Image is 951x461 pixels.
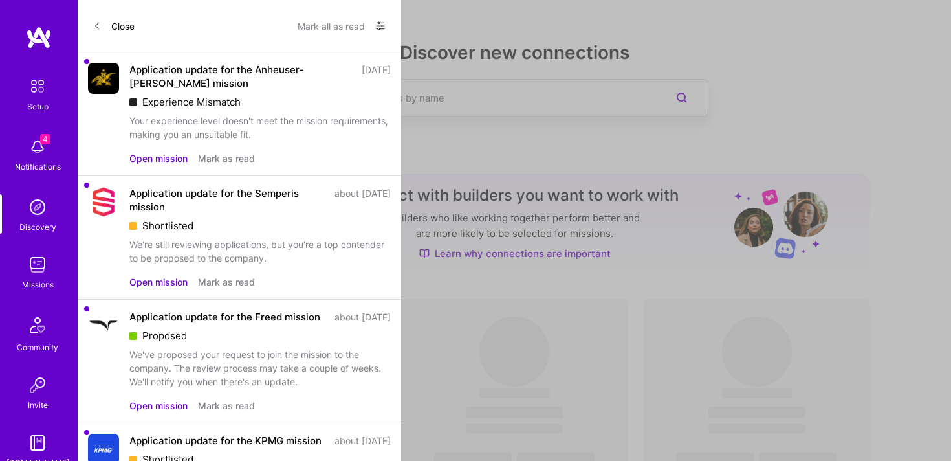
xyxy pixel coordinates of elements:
div: Missions [22,278,54,291]
button: Mark as read [198,399,255,412]
div: about [DATE] [334,310,391,324]
div: Setup [27,100,49,113]
div: Application update for the Freed mission [129,310,320,324]
button: Open mission [129,399,188,412]
img: teamwork [25,252,50,278]
div: Application update for the Anheuser-[PERSON_NAME] mission [129,63,354,90]
div: Community [17,341,58,354]
div: Proposed [129,329,391,343]
button: Open mission [129,152,188,165]
div: Application update for the KPMG mission [129,434,322,447]
img: guide book [25,430,50,456]
img: Company Logo [88,310,119,341]
img: Company Logo [88,63,119,94]
button: Mark as read [198,152,255,165]
div: Discovery [19,220,56,234]
img: Company Logo [88,186,119,218]
div: We're still reviewing applications, but you're a top contender to be proposed to the company. [129,238,391,265]
button: Close [93,16,135,36]
img: Invite [25,372,50,398]
button: Mark as read [198,275,255,289]
img: Community [22,309,53,341]
div: about [DATE] [334,186,391,214]
div: Application update for the Semperis mission [129,186,327,214]
div: [DATE] [362,63,391,90]
button: Mark all as read [298,16,365,36]
div: about [DATE] [334,434,391,447]
div: Shortlisted [129,219,391,232]
img: logo [26,26,52,49]
div: We've proposed your request to join the mission to the company. The review process may take a cou... [129,348,391,388]
div: Experience Mismatch [129,95,391,109]
button: Open mission [129,275,188,289]
div: Invite [28,398,48,412]
div: Your experience level doesn't meet the mission requirements, making you an unsuitable fit. [129,114,391,141]
img: setup [24,73,51,100]
img: discovery [25,194,50,220]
